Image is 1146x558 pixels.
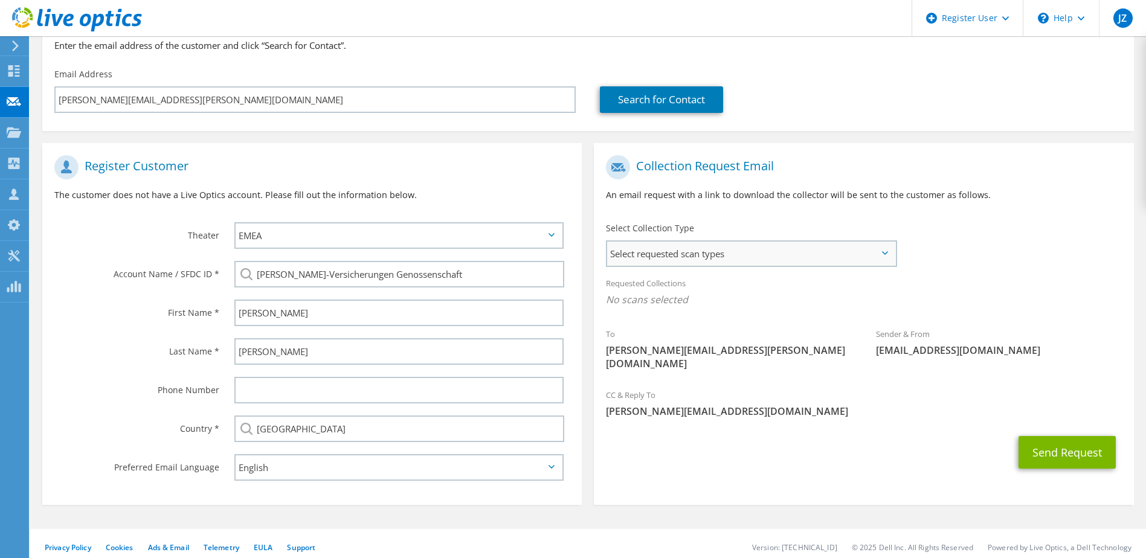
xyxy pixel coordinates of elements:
[54,377,219,396] label: Phone Number
[607,242,895,266] span: Select requested scan types
[54,68,112,80] label: Email Address
[54,261,219,280] label: Account Name / SFDC ID *
[54,39,1122,52] h3: Enter the email address of the customer and click “Search for Contact”.
[606,188,1121,202] p: An email request with a link to download the collector will be sent to the customer as follows.
[594,271,1133,315] div: Requested Collections
[594,382,1133,424] div: CC & Reply To
[1038,13,1049,24] svg: \n
[606,222,694,234] label: Select Collection Type
[876,344,1122,357] span: [EMAIL_ADDRESS][DOMAIN_NAME]
[1113,8,1133,28] span: JZ
[106,542,134,553] a: Cookies
[204,542,239,553] a: Telemetry
[988,542,1132,553] li: Powered by Live Optics, a Dell Technology
[1019,436,1116,469] button: Send Request
[54,454,219,473] label: Preferred Email Language
[606,293,1121,306] span: No scans selected
[606,155,1115,179] h1: Collection Request Email
[54,415,219,435] label: Country *
[54,300,219,319] label: First Name *
[600,86,723,113] a: Search for Contact
[254,542,272,553] a: EULA
[54,222,219,242] label: Theater
[287,542,315,553] a: Support
[606,405,1121,418] span: [PERSON_NAME][EMAIL_ADDRESS][DOMAIN_NAME]
[864,321,1134,363] div: Sender & From
[752,542,837,553] li: Version: [TECHNICAL_ID]
[45,542,91,553] a: Privacy Policy
[54,338,219,358] label: Last Name *
[148,542,189,553] a: Ads & Email
[54,155,564,179] h1: Register Customer
[594,321,864,376] div: To
[606,344,852,370] span: [PERSON_NAME][EMAIL_ADDRESS][PERSON_NAME][DOMAIN_NAME]
[54,188,570,202] p: The customer does not have a Live Optics account. Please fill out the information below.
[852,542,973,553] li: © 2025 Dell Inc. All Rights Reserved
